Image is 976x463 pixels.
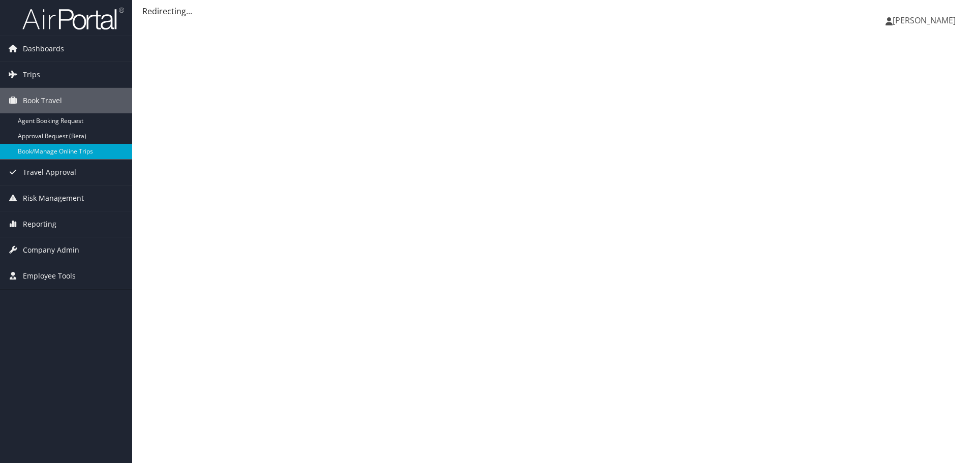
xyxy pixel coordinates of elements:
[23,211,56,237] span: Reporting
[886,5,966,36] a: [PERSON_NAME]
[23,263,76,289] span: Employee Tools
[142,5,966,17] div: Redirecting...
[23,36,64,61] span: Dashboards
[23,160,76,185] span: Travel Approval
[22,7,124,30] img: airportal-logo.png
[23,88,62,113] span: Book Travel
[23,237,79,263] span: Company Admin
[23,62,40,87] span: Trips
[893,15,956,26] span: [PERSON_NAME]
[23,186,84,211] span: Risk Management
